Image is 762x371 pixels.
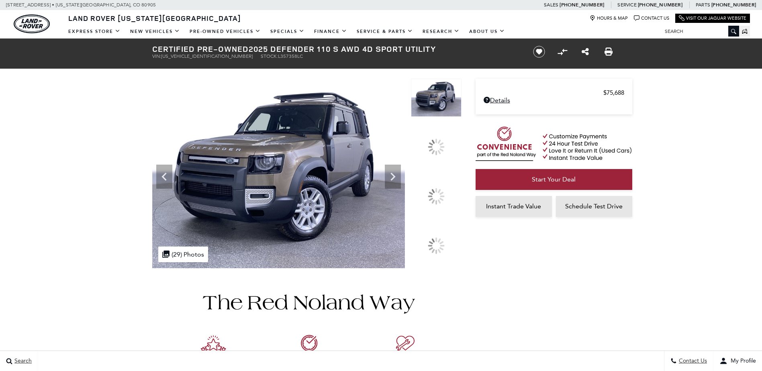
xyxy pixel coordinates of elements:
a: Details [484,96,624,104]
a: Schedule Test Drive [556,196,632,217]
img: Land Rover [14,14,50,33]
span: $75,688 [603,89,624,96]
span: Start Your Deal [532,175,576,183]
a: Contact Us [634,15,669,21]
a: Hours & Map [590,15,628,21]
span: Instant Trade Value [486,202,541,210]
div: (29) Photos [158,247,208,262]
a: Share this Certified Pre-Owned 2025 Defender 110 S AWD 4D Sport Utility [582,47,589,57]
span: [US_VEHICLE_IDENTIFICATION_NUMBER] [161,53,253,59]
span: Stock: [261,53,278,59]
a: [STREET_ADDRESS] • [US_STATE][GEOGRAPHIC_DATA], CO 80905 [6,2,156,8]
span: Land Rover [US_STATE][GEOGRAPHIC_DATA] [68,13,241,23]
span: Service [617,2,636,8]
span: Schedule Test Drive [565,202,623,210]
a: [PHONE_NUMBER] [638,2,682,8]
button: Compare vehicle [556,46,568,58]
a: New Vehicles [125,24,185,39]
span: Sales [544,2,558,8]
a: Specials [266,24,309,39]
span: Parts [696,2,710,8]
strong: Certified Pre-Owned [152,43,249,54]
nav: Main Navigation [63,24,510,39]
a: About Us [464,24,510,39]
h1: 2025 Defender 110 S AWD 4D Sport Utility [152,45,520,53]
a: [PHONE_NUMBER] [711,2,756,8]
a: land-rover [14,14,50,33]
img: Certified Used 2025 Brown Land Rover S image 1 [152,79,405,268]
a: Land Rover [US_STATE][GEOGRAPHIC_DATA] [63,13,246,23]
span: Contact Us [677,358,707,365]
a: Service & Parts [352,24,418,39]
a: Pre-Owned Vehicles [185,24,266,39]
span: VIN: [152,53,161,59]
a: Print this Certified Pre-Owned 2025 Defender 110 S AWD 4D Sport Utility [605,47,613,57]
a: $75,688 [484,89,624,96]
a: [PHONE_NUMBER] [560,2,604,8]
span: Search [12,358,32,365]
img: Certified Used 2025 Brown Land Rover S image 1 [411,79,462,117]
button: user-profile-menu [713,351,762,371]
a: Visit Our Jaguar Website [679,15,746,21]
a: Research [418,24,464,39]
a: Start Your Deal [476,169,632,190]
button: Save vehicle [530,45,548,58]
a: Finance [309,24,352,39]
span: My Profile [727,358,756,365]
a: Instant Trade Value [476,196,552,217]
span: L357358LC [278,53,303,59]
input: Search [659,26,739,36]
a: EXPRESS STORE [63,24,125,39]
